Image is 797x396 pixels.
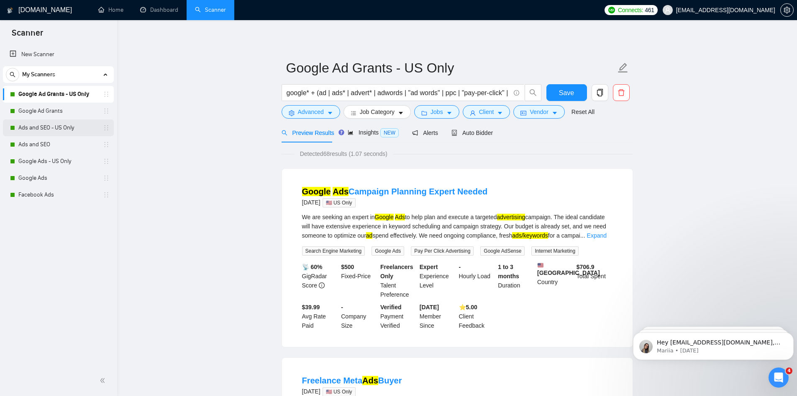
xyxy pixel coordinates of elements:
[289,110,295,116] span: setting
[348,129,354,135] span: area-chart
[412,129,438,136] span: Alerts
[457,303,497,330] div: Client Feedback
[103,91,110,98] span: holder
[613,89,629,96] span: delete
[379,262,418,299] div: Talent Preference
[420,264,438,270] b: Expert
[514,90,519,96] span: info-circle
[302,264,323,270] b: 📡 60%
[592,89,608,96] span: copy
[571,107,595,116] a: Reset All
[525,89,541,96] span: search
[103,192,110,198] span: holder
[360,107,395,116] span: Job Category
[608,7,615,13] img: upwork-logo.png
[520,110,526,116] span: idcard
[665,7,671,13] span: user
[351,110,356,116] span: bars
[282,130,287,136] span: search
[103,124,110,131] span: holder
[497,110,503,116] span: caret-down
[22,66,55,83] span: My Scanners
[420,304,439,311] b: [DATE]
[414,105,459,119] button: folderJobscaret-down
[463,105,510,119] button: userClientcaret-down
[294,149,393,158] span: Detected 68 results (1.07 seconds)
[327,110,333,116] span: caret-down
[421,110,427,116] span: folder
[587,232,607,239] a: Expand
[3,46,114,63] li: New Scanner
[580,232,585,239] span: ...
[5,27,50,44] span: Scanner
[7,4,13,17] img: logo
[380,264,413,280] b: Freelancers Only
[577,264,595,270] b: $ 706.9
[530,107,548,116] span: Vendor
[339,262,379,299] div: Fixed-Price
[98,6,123,13] a: homeHome
[338,129,345,136] div: Tooltip anchor
[103,108,110,114] span: holder
[319,282,325,288] span: info-circle
[18,170,98,186] a: Google Ads
[418,303,457,330] div: Member Since
[780,3,794,17] button: setting
[575,262,614,299] div: Total Spent
[411,246,474,256] span: Pay Per Click Advertising
[497,214,525,220] mark: advertising
[366,232,373,239] mark: ad
[103,175,110,181] span: holder
[302,187,488,196] a: Google AdsCampaign Planning Expert Needed
[513,105,564,119] button: idcardVendorcaret-down
[333,187,349,196] mark: Ads
[27,24,152,114] span: Hey [EMAIL_ADDRESS][DOMAIN_NAME], Looks like your Upwork agency Better Bid Strategy ran out of co...
[300,262,340,299] div: GigRadar Score
[380,128,399,137] span: NEW
[525,84,541,101] button: search
[618,62,628,73] span: edit
[100,376,108,385] span: double-left
[18,103,98,119] a: Google Ad Grants
[10,46,107,63] a: New Scanner
[3,66,114,203] li: My Scanners
[459,264,461,270] b: -
[780,7,794,13] a: setting
[769,368,789,388] iframe: Intercom live chat
[451,130,457,136] span: robot
[379,303,418,330] div: Payment Verified
[302,376,402,385] a: Freelance MetaAdsBuyer
[339,303,379,330] div: Company Size
[431,107,443,116] span: Jobs
[496,262,536,299] div: Duration
[412,130,418,136] span: notification
[479,107,494,116] span: Client
[630,315,797,373] iframe: Intercom notifications message
[103,141,110,148] span: holder
[348,129,399,136] span: Insights
[287,88,510,98] input: Search Freelance Jobs...
[302,212,612,240] div: We are seeking an expert in to help plan and execute a targeted campaign. The ideal candidate wil...
[480,246,525,256] span: Google AdSense
[103,158,110,165] span: holder
[592,84,608,101] button: copy
[498,264,519,280] b: 1 to 3 months
[457,262,497,299] div: Hourly Load
[451,129,493,136] span: Auto Bidder
[302,187,331,196] mark: Google
[362,376,378,385] mark: Ads
[446,110,452,116] span: caret-down
[537,262,600,276] b: [GEOGRAPHIC_DATA]
[531,246,579,256] span: Internet Marketing
[302,304,320,311] b: $39.99
[536,262,575,299] div: Country
[459,304,477,311] b: ⭐️ 5.00
[323,198,356,207] span: 🇺🇸 US Only
[418,262,457,299] div: Experience Level
[618,5,643,15] span: Connects:
[6,68,19,81] button: search
[613,84,630,101] button: delete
